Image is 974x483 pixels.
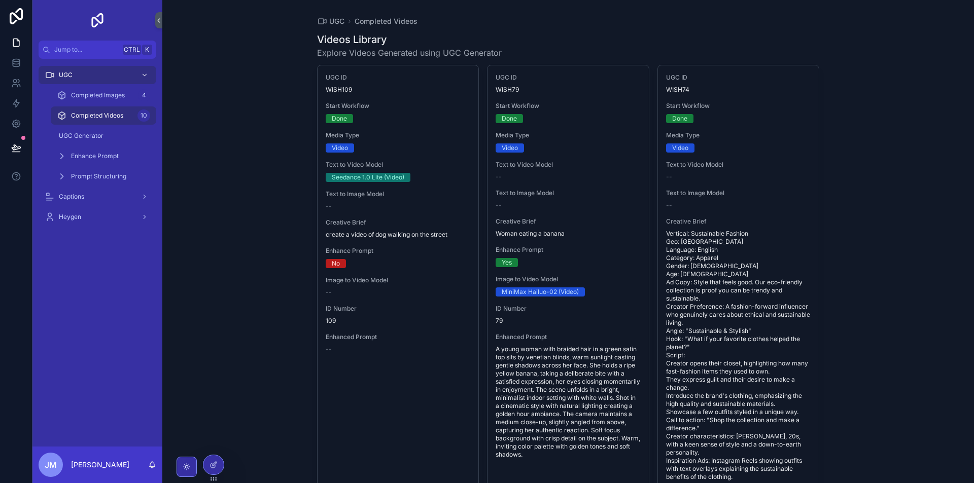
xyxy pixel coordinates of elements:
[355,16,418,26] a: Completed Videos
[59,132,103,140] span: UGC Generator
[71,112,123,120] span: Completed Videos
[496,317,641,325] span: 79
[71,460,129,470] p: [PERSON_NAME]
[137,109,150,122] div: 10
[496,333,641,341] span: Enhanced Prompt
[666,73,811,82] span: UGC ID
[54,46,119,54] span: Jump to...
[317,47,502,59] span: Explore Videos Generated using UGC Generator
[59,213,81,221] span: Heygen
[326,86,471,94] span: WISH109
[496,173,502,181] span: --
[59,193,84,201] span: Captions
[326,102,471,110] span: Start Workflow
[496,131,641,139] span: Media Type
[39,66,156,84] a: UGC
[89,12,106,28] img: App logo
[326,345,332,353] span: --
[39,41,156,59] button: Jump to...CtrlK
[51,106,156,125] a: Completed Videos10
[32,59,162,239] div: scrollable content
[326,288,332,296] span: --
[71,172,126,180] span: Prompt Structuring
[123,45,141,55] span: Ctrl
[326,276,471,284] span: Image to Video Model
[666,173,672,181] span: --
[496,73,641,82] span: UGC ID
[326,247,471,255] span: Enhance Prompt
[39,208,156,226] a: Heygen
[666,189,811,197] span: Text to Image Model
[326,333,471,341] span: Enhanced Prompt
[71,152,119,160] span: Enhance Prompt
[496,189,641,197] span: Text to Image Model
[59,71,73,79] span: UGC
[502,143,518,153] div: Video
[496,275,641,283] span: Image to Video Model
[672,114,687,123] div: Done
[39,188,156,206] a: Captions
[502,287,579,296] div: MiniMax Hailuo-02 (Video)
[666,201,672,209] span: --
[496,246,641,254] span: Enhance Prompt
[496,345,641,459] span: A young woman with braided hair in a green satin top sits by venetian blinds, warm sunlight casti...
[45,459,57,471] span: JM
[326,73,471,82] span: UGC ID
[143,46,151,54] span: K
[326,305,471,313] span: ID Number
[326,190,471,198] span: Text to Image Model
[502,114,517,123] div: Done
[666,217,811,226] span: Creative Brief
[326,317,471,325] span: 109
[502,258,512,267] div: Yes
[332,259,340,268] div: No
[332,114,347,123] div: Done
[51,167,156,185] a: Prompt Structuring
[666,131,811,139] span: Media Type
[51,86,156,104] a: Completed Images4
[666,230,811,481] span: Vertical: Sustainable Fashion Geo: [GEOGRAPHIC_DATA] Language: English Category: Apparel Gender: ...
[672,143,688,153] div: Video
[496,201,502,209] span: --
[666,161,811,169] span: Text to Video Model
[332,173,404,182] div: Seedance 1.0 Lite (Video)
[496,230,641,238] span: Woman eating a banana
[666,102,811,110] span: Start Workflow
[496,217,641,226] span: Creative Brief
[51,127,156,145] a: UGC Generator
[326,131,471,139] span: Media Type
[317,32,502,47] h1: Videos Library
[51,147,156,165] a: Enhance Prompt
[317,16,344,26] a: UGC
[332,143,348,153] div: Video
[496,305,641,313] span: ID Number
[329,16,344,26] span: UGC
[326,202,332,210] span: --
[326,161,471,169] span: Text to Video Model
[326,218,471,227] span: Creative Brief
[496,161,641,169] span: Text to Video Model
[326,231,471,239] span: create a video of dog walking on the street
[138,89,150,101] div: 4
[496,86,641,94] span: WISH79
[666,86,811,94] span: WISH74
[496,102,641,110] span: Start Workflow
[71,91,125,99] span: Completed Images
